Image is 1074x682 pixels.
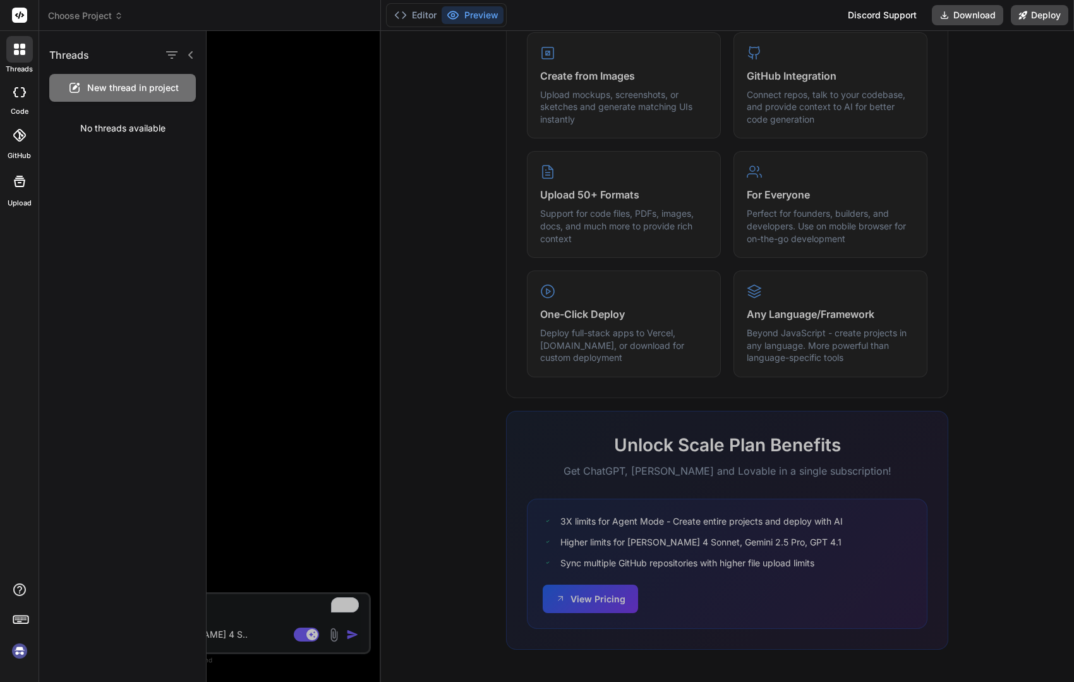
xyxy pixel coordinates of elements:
label: Upload [8,198,32,209]
button: Download [932,5,1003,25]
h1: Threads [49,47,89,63]
div: Discord Support [840,5,924,25]
span: Choose Project [48,9,123,22]
div: No threads available [39,112,206,145]
button: Editor [389,6,442,24]
label: GitHub [8,150,31,161]
label: code [11,106,28,117]
button: Preview [442,6,504,24]
span: New thread in project [87,82,179,94]
button: Deploy [1011,5,1068,25]
img: signin [9,640,30,662]
label: threads [6,64,33,75]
